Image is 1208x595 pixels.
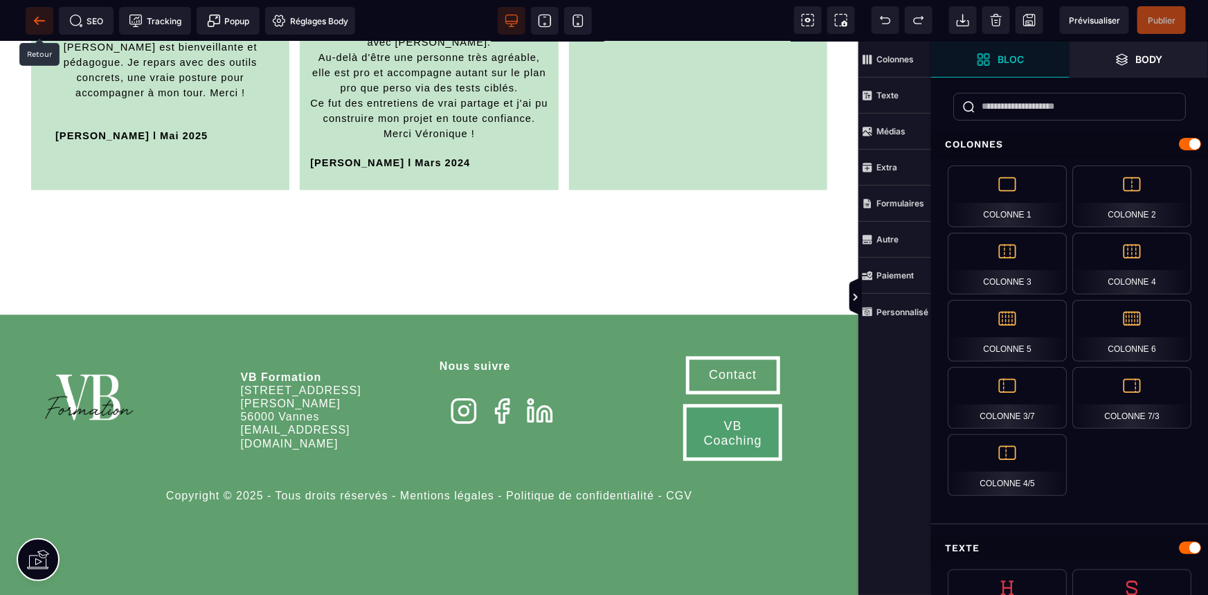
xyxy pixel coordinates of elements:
[858,186,931,222] span: Formulaires
[1016,6,1043,34] span: Enregistrer
[858,150,931,186] span: Extra
[241,343,361,368] span: [STREET_ADDRESS][PERSON_NAME]
[948,434,1067,496] div: Colonne 4/5
[42,314,137,400] img: 86a4aa658127570b91344bfc39bbf4eb_Blanc_sur_fond_vert.png
[827,6,855,34] span: Capture d'écran
[858,78,931,114] span: Texte
[876,54,914,64] strong: Colonnes
[931,132,1208,157] div: Colonnes
[241,369,320,381] span: 56000 Vannes
[683,362,782,419] button: VB Coaching
[1072,300,1191,362] div: Colonne 6
[858,294,931,330] span: Personnalisé
[564,7,592,35] span: Voir mobile
[876,162,897,172] strong: Extra
[119,7,191,35] span: Code de suivi
[858,222,931,258] span: Autre
[982,6,1010,34] span: Nettoyage
[998,54,1024,64] strong: Bloc
[948,300,1067,362] div: Colonne 5
[948,166,1067,227] div: Colonne 1
[876,198,924,208] strong: Formulaires
[1060,6,1129,34] span: Aperçu
[241,330,322,341] b: VB Formation
[876,307,928,317] strong: Personnalisé
[310,116,470,127] b: [PERSON_NAME] l Mars 2024
[384,87,475,98] span: Merci Véronique !
[1137,6,1186,34] span: Enregistrer le contenu
[55,89,208,100] b: [PERSON_NAME] l Mai 2025
[1148,15,1175,26] span: Publier
[1072,166,1191,227] div: Colonne 2
[129,14,181,28] span: Tracking
[531,7,559,35] span: Voir tablette
[26,7,53,35] span: Retour
[794,6,822,34] span: Voir les composants
[241,382,350,407] span: [EMAIL_ADDRESS][DOMAIN_NAME]
[1136,54,1163,64] strong: Body
[858,114,931,150] span: Médias
[440,319,511,330] b: Nous suivre
[949,6,977,34] span: Importer
[876,234,899,245] strong: Autre
[876,126,905,136] strong: Médias
[1069,15,1120,26] span: Prévisualiser
[931,535,1208,561] div: Texte
[272,14,348,28] span: Réglages Body
[876,270,914,281] strong: Paiement
[931,277,945,319] span: Afficher les vues
[686,314,780,353] button: Contact
[310,56,551,82] span: Ce fut des entretiens de vrai partage et j'ai pu construire mon projet en toute confiance.
[69,14,104,28] span: SEO
[1070,42,1208,78] span: Ouvrir les calques
[312,10,550,52] span: Au-delà d'être une personne très agréable, elle est pro et accompagne autant sur le plan pro que ...
[876,90,899,100] strong: Texte
[59,7,114,35] span: Métadata SEO
[1072,233,1191,294] div: Colonne 4
[197,7,260,35] span: Créer une alerte modale
[1072,367,1191,429] div: Colonne 7/3
[872,6,899,34] span: Défaire
[858,258,931,294] span: Paiement
[858,42,931,78] span: Colonnes
[207,14,250,28] span: Popup
[948,233,1067,294] div: Colonne 3
[905,6,932,34] span: Rétablir
[931,42,1070,78] span: Ouvrir les blocs
[265,7,355,35] span: Favicon
[948,367,1067,429] div: Colonne 3/7
[498,7,525,35] span: Voir bureau
[166,448,692,460] span: Copyright © 2025 - Tous droits réservés - Mentions légales - Politique de confidentialité - CGV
